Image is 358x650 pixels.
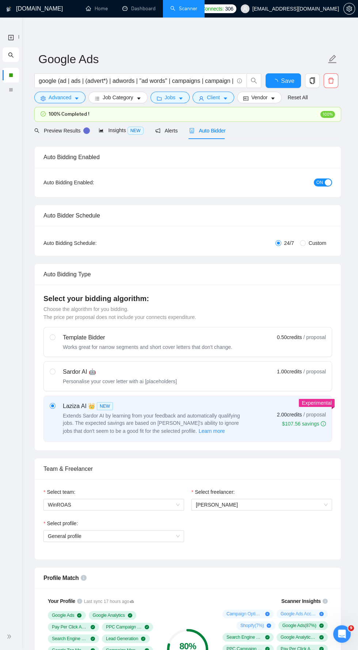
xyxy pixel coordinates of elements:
[265,635,270,639] span: check-circle
[243,96,248,101] span: idcard
[324,77,338,84] span: delete
[165,93,176,101] span: Jobs
[77,613,81,618] span: check-circle
[128,613,132,618] span: check-circle
[170,5,197,12] a: searchScanner
[106,636,138,642] span: Lead Generation
[145,625,149,629] span: check-circle
[324,73,338,88] button: delete
[323,599,328,604] span: info-circle
[155,128,178,134] span: Alerts
[270,96,275,101] span: caret-down
[157,96,162,101] span: folder
[63,378,177,385] div: Personalise your cover letter with ai [placeholders]
[199,96,204,101] span: user
[99,127,143,133] span: Insights
[8,47,14,62] span: search
[189,128,225,134] span: Auto Bidder
[48,531,180,542] span: General profile
[49,110,89,118] span: 100% Completed !
[155,128,160,133] span: notification
[304,411,326,418] span: / proposal
[52,636,88,642] span: Search Engine Marketing
[43,458,332,479] div: Team & Freelancer
[91,636,95,641] span: check-circle
[343,6,355,12] a: setting
[93,612,125,618] span: Google Analytics
[343,3,355,15] button: setting
[251,93,267,101] span: Vendor
[34,92,85,103] button: settingAdvancedcaret-down
[63,368,177,376] div: Sardor AI 🤖
[282,420,326,427] div: $107.56 savings
[281,611,316,617] span: Google Ads Account Management ( 8 %)
[88,92,147,103] button: barsJob Categorycaret-down
[7,633,14,640] span: double-right
[319,635,324,639] span: check-circle
[243,6,248,11] span: user
[63,343,232,351] div: Works great for narrow segments and short cover letters that don't change.
[83,127,90,134] div: Tooltip anchor
[63,402,245,411] div: Laziza AI
[247,77,261,84] span: search
[88,402,95,411] span: 👑
[319,623,324,628] span: check-circle
[95,96,100,101] span: bars
[277,368,302,376] span: 1.00 credits
[305,77,319,84] span: copy
[226,634,262,640] span: Search Engine Marketing ( 61 %)
[77,599,82,604] span: info-circle
[316,178,323,186] span: ON
[47,519,78,527] span: Select profile:
[247,73,261,88] button: search
[237,78,242,83] span: info-circle
[8,30,14,45] a: New Scanner
[266,73,301,88] button: Save
[63,333,232,342] div: Template Bidder
[304,334,326,341] span: / proposal
[199,427,225,435] span: Learn more
[86,5,108,12] a: homeHome
[267,623,271,628] span: plus-circle
[122,5,156,12] a: dashboardDashboard
[91,625,95,629] span: check-circle
[287,93,308,101] a: Reset All
[348,625,354,631] span: 9
[84,598,134,605] span: Last sync 17 hours ago
[189,128,194,133] span: robot
[281,239,297,247] span: 24/7
[198,427,225,435] button: Laziza AI NEWExtends Sardor AI by learning from your feedback and automatically qualifying jobs. ...
[49,93,71,101] span: Advanced
[48,598,75,604] span: Your Profile
[202,5,224,13] span: Connects:
[304,368,326,375] span: / proposal
[63,413,240,434] span: Extends Sardor AI by learning from your feedback and automatically qualifying jobs. The expected ...
[191,488,235,496] label: Select freelancer:
[344,6,355,12] span: setting
[99,128,104,133] span: area-chart
[43,239,140,247] div: Auto Bidding Schedule:
[282,623,316,628] span: Google Ads ( 87 %)
[196,502,238,508] span: [PERSON_NAME]
[265,612,270,616] span: plus-circle
[281,599,321,604] span: Scanner Insights
[178,96,183,101] span: caret-down
[43,264,332,285] div: Auto Bidding Type
[52,624,88,630] span: Pay Per Click Advertising
[43,488,75,496] label: Select team:
[281,76,294,85] span: Save
[103,93,133,101] span: Job Category
[43,306,196,320] span: Choose the algorithm for you bidding. The price per proposal does not include your connects expen...
[97,402,113,410] span: NEW
[43,147,332,168] div: Auto Bidding Enabled
[277,411,302,419] span: 2.00 credits
[320,111,335,118] span: 100%
[225,5,233,13] span: 306
[136,96,141,101] span: caret-down
[3,47,19,97] li: My Scanners
[223,96,228,101] span: caret-down
[237,92,282,103] button: idcardVendorcaret-down
[240,623,264,628] span: Shopify ( 7 %)
[328,54,337,64] span: edit
[226,611,262,617] span: Campaign Optimization ( 9 %)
